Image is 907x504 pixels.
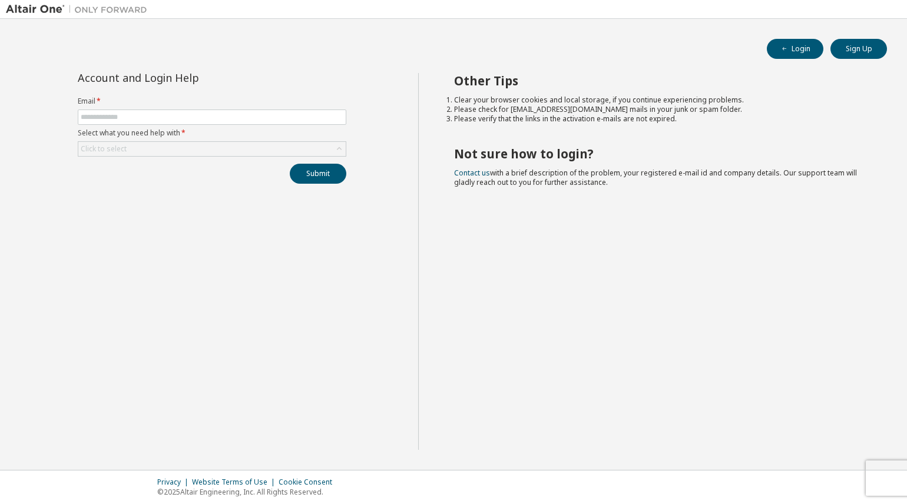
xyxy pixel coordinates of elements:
button: Login [767,39,823,59]
div: Website Terms of Use [192,478,279,487]
div: Account and Login Help [78,73,293,82]
li: Please verify that the links in the activation e-mails are not expired. [454,114,866,124]
div: Privacy [157,478,192,487]
button: Submit [290,164,346,184]
label: Email [78,97,346,106]
img: Altair One [6,4,153,15]
li: Please check for [EMAIL_ADDRESS][DOMAIN_NAME] mails in your junk or spam folder. [454,105,866,114]
p: © 2025 Altair Engineering, Inc. All Rights Reserved. [157,487,339,497]
button: Sign Up [830,39,887,59]
h2: Not sure how to login? [454,146,866,161]
div: Click to select [78,142,346,156]
label: Select what you need help with [78,128,346,138]
div: Cookie Consent [279,478,339,487]
h2: Other Tips [454,73,866,88]
li: Clear your browser cookies and local storage, if you continue experiencing problems. [454,95,866,105]
span: with a brief description of the problem, your registered e-mail id and company details. Our suppo... [454,168,857,187]
div: Click to select [81,144,127,154]
a: Contact us [454,168,490,178]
